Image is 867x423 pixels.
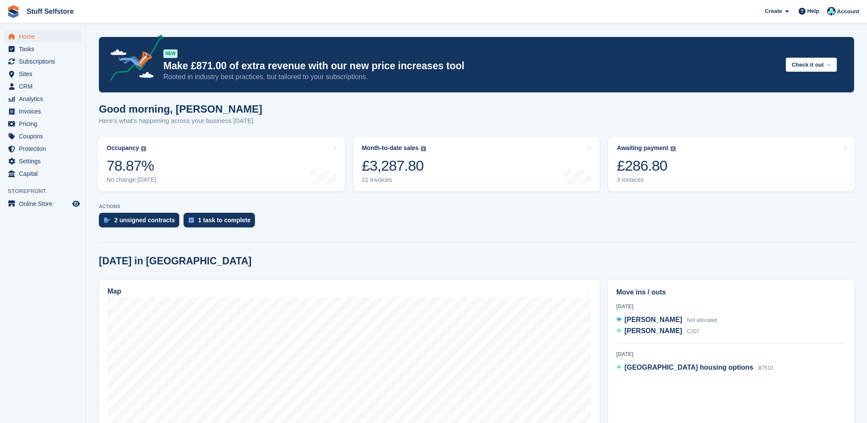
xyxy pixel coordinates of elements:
a: menu [4,55,81,67]
a: 2 unsigned contracts [99,213,184,232]
span: Protection [19,143,70,155]
img: icon-info-grey-7440780725fd019a000dd9b08b2336e03edf1995a4989e88bcd33f0948082b44.svg [141,146,146,151]
span: CRM [19,80,70,92]
div: Occupancy [107,144,139,152]
a: menu [4,80,81,92]
span: Settings [19,155,70,167]
a: menu [4,93,81,105]
span: Not allocated [687,317,717,323]
span: [PERSON_NAME] [625,327,682,334]
img: contract_signature_icon-13c848040528278c33f63329250d36e43548de30e8caae1d1a13099fd9432cc5.svg [104,218,110,223]
span: Tasks [19,43,70,55]
a: menu [4,31,81,43]
div: [DATE] [616,350,846,358]
span: Pricing [19,118,70,130]
p: Make £871.00 of extra revenue with our new price increases tool [163,60,779,72]
span: Storefront [8,187,86,196]
div: 21 invoices [362,176,426,184]
h2: Move ins / outs [616,287,846,297]
div: £3,287.80 [362,157,426,175]
img: Simon Gardner [827,7,836,15]
a: menu [4,118,81,130]
div: [DATE] [616,303,846,310]
div: Awaiting payment [617,144,668,152]
div: NEW [163,49,178,58]
span: Coupons [19,130,70,142]
span: [GEOGRAPHIC_DATA] housing options [625,364,754,371]
a: Month-to-date sales £3,287.80 21 invoices [353,137,600,191]
a: menu [4,43,81,55]
a: Awaiting payment £286.80 3 invoices [608,137,855,191]
img: stora-icon-8386f47178a22dfd0bd8f6a31ec36ba5ce8667c1dd55bd0f319d3a0aa187defe.svg [7,5,20,18]
span: Subscriptions [19,55,70,67]
p: ACTIONS [99,204,854,209]
h2: Map [107,288,121,295]
span: Account [837,7,859,16]
div: 1 task to complete [198,217,251,224]
a: menu [4,68,81,80]
span: Online Store [19,198,70,210]
span: Capital [19,168,70,180]
span: C207 [687,328,699,334]
a: 1 task to complete [184,213,259,232]
img: icon-info-grey-7440780725fd019a000dd9b08b2336e03edf1995a4989e88bcd33f0948082b44.svg [671,146,676,151]
div: Month-to-date sales [362,144,419,152]
img: price-adjustments-announcement-icon-8257ccfd72463d97f412b2fc003d46551f7dbcb40ab6d574587a9cd5c0d94... [103,35,163,84]
img: icon-info-grey-7440780725fd019a000dd9b08b2336e03edf1995a4989e88bcd33f0948082b44.svg [421,146,426,151]
a: [PERSON_NAME] C207 [616,326,699,337]
a: menu [4,130,81,142]
span: Help [807,7,819,15]
button: Check it out → [786,58,837,72]
a: [GEOGRAPHIC_DATA] housing options B7510 [616,362,773,374]
span: Sites [19,68,70,80]
span: Create [765,7,782,15]
a: Stuff Selfstore [23,4,77,18]
a: menu [4,155,81,167]
span: [PERSON_NAME] [625,316,682,323]
span: Invoices [19,105,70,117]
div: No change [DATE] [107,176,156,184]
a: menu [4,168,81,180]
div: 3 invoices [617,176,676,184]
div: 2 unsigned contracts [114,217,175,224]
span: B7510 [758,365,773,371]
span: Analytics [19,93,70,105]
a: Preview store [71,199,81,209]
div: £286.80 [617,157,676,175]
h1: Good morning, [PERSON_NAME] [99,103,262,115]
h2: [DATE] in [GEOGRAPHIC_DATA] [99,255,251,267]
a: menu [4,143,81,155]
img: task-75834270c22a3079a89374b754ae025e5fb1db73e45f91037f5363f120a921f8.svg [189,218,194,223]
a: menu [4,198,81,210]
div: 78.87% [107,157,156,175]
span: Home [19,31,70,43]
a: Occupancy 78.87% No change [DATE] [98,137,345,191]
p: Here's what's happening across your business [DATE] [99,116,262,126]
p: Rooted in industry best practices, but tailored to your subscriptions. [163,72,779,82]
a: [PERSON_NAME] Not allocated [616,315,717,326]
a: menu [4,105,81,117]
